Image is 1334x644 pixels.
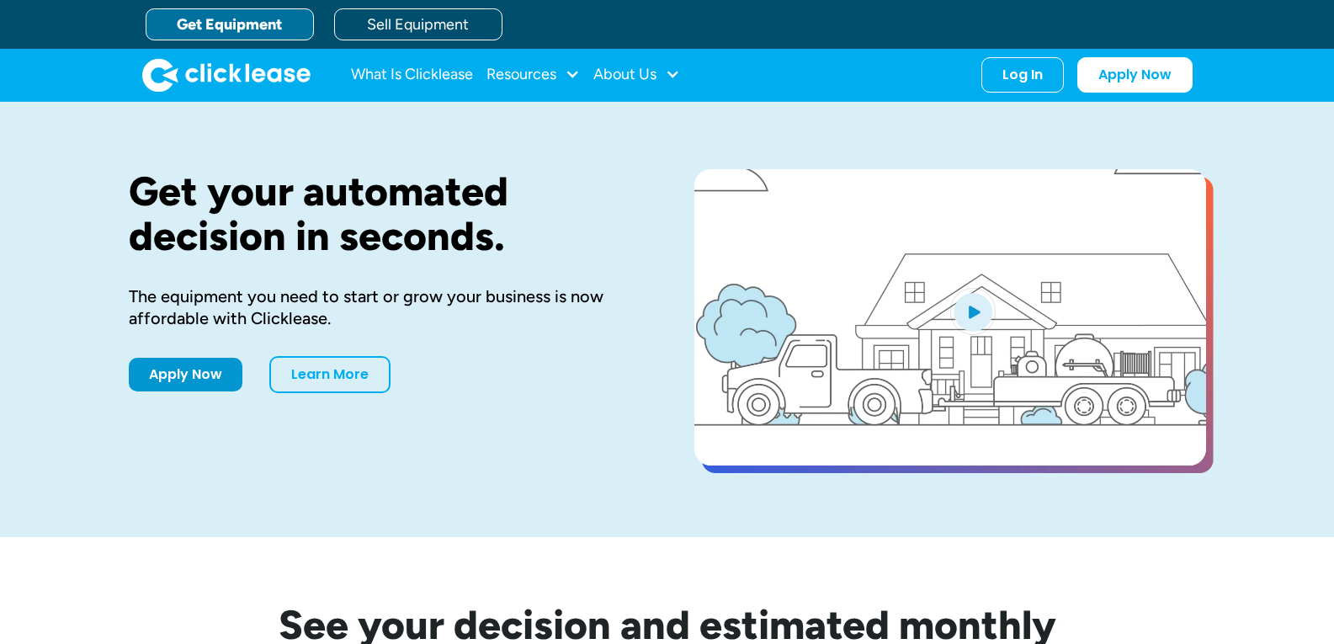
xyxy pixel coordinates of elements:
div: Resources [486,58,580,92]
a: Apply Now [129,358,242,391]
h1: Get your automated decision in seconds. [129,169,640,258]
a: home [142,58,311,92]
a: What Is Clicklease [351,58,473,92]
a: Sell Equipment [334,8,502,40]
div: Log In [1002,67,1043,83]
div: About Us [593,58,680,92]
img: Blue play button logo on a light blue circular background [950,288,996,335]
img: Clicklease logo [142,58,311,92]
a: Get Equipment [146,8,314,40]
a: open lightbox [694,169,1206,466]
a: Apply Now [1077,57,1193,93]
div: The equipment you need to start or grow your business is now affordable with Clicklease. [129,285,640,329]
a: Learn More [269,356,391,393]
